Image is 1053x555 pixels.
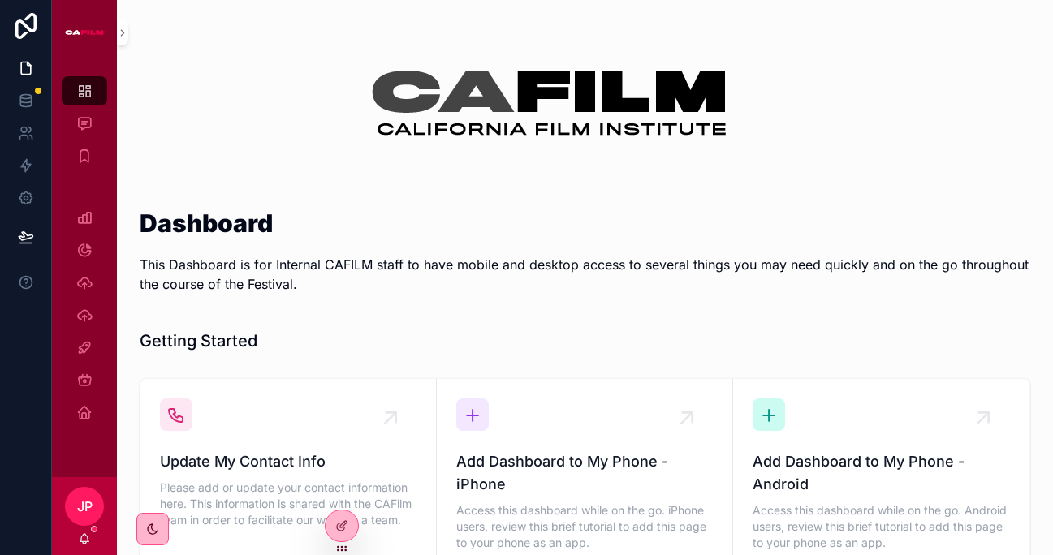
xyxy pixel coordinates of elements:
[753,502,1009,551] span: Access this dashboard while on the go. Android users, review this brief tutorial to add this page...
[140,211,1030,235] h1: Dashboard
[456,502,713,551] span: Access this dashboard while on the go. iPhone users, review this brief tutorial to add this page ...
[753,450,1009,496] span: Add Dashboard to My Phone - Android
[65,19,104,45] img: App logo
[160,480,416,528] span: Please add or update your contact information here. This information is shared with the CAFilm te...
[140,329,257,352] h1: Getting Started
[372,39,798,166] img: 32001-CAFilm-Logo.webp
[456,450,713,496] span: Add Dashboard to My Phone - iPhone
[52,65,117,448] div: scrollable content
[160,450,416,473] span: Update My Contact Info
[77,497,93,516] span: JP
[140,255,1030,294] p: This Dashboard is for Internal CAFILM staff to have mobile and desktop access to several things y...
